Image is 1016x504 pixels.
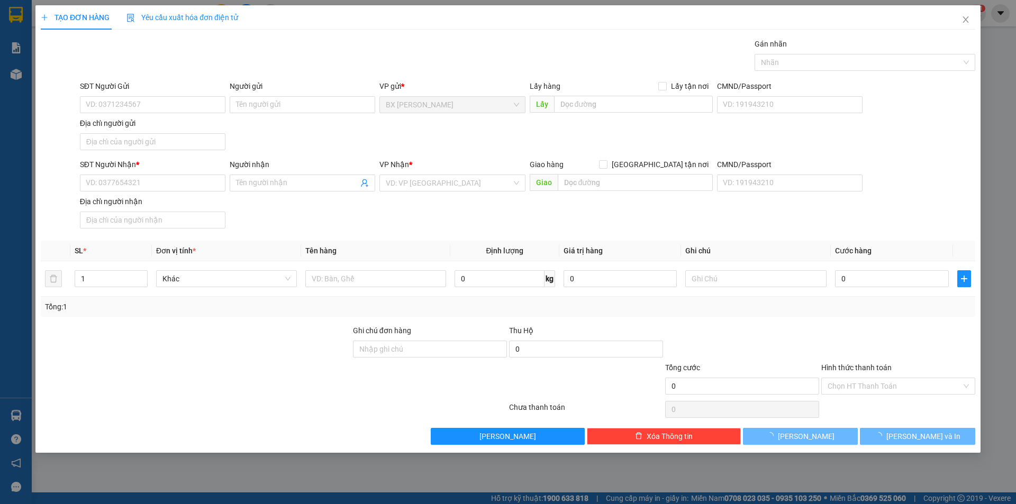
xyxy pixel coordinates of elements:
span: loading [875,432,886,439]
span: Giao [530,174,558,191]
button: [PERSON_NAME] và In [860,428,975,445]
th: Ghi chú [682,241,831,261]
span: plus [958,274,970,283]
div: CMND/Passport [717,159,863,170]
div: Người gửi [230,80,375,92]
span: Định lượng [486,246,524,255]
span: Lấy [530,96,554,113]
label: Ghi chú đơn hàng [353,326,411,335]
span: plus [41,14,48,21]
span: close [961,15,970,24]
div: VP gửi [380,80,525,92]
span: Lấy tận nơi [667,80,713,92]
input: Dọc đường [558,174,713,191]
button: deleteXóa Thông tin [587,428,741,445]
div: SĐT Người Nhận [80,159,225,170]
input: Dọc đường [554,96,713,113]
span: [PERSON_NAME] [778,430,835,442]
span: Lấy hàng [530,82,560,90]
input: Địa chỉ của người nhận [80,212,225,228]
span: TẠO ĐƠN HÀNG [41,13,110,22]
span: BX Cao Lãnh [386,97,519,113]
span: delete [635,432,642,441]
span: Giao hàng [530,160,564,169]
label: Gán nhãn [755,40,787,48]
button: [PERSON_NAME] [431,428,585,445]
button: plus [957,270,971,287]
input: Ghi chú đơn hàng [353,341,507,358]
span: user-add [361,179,369,187]
span: loading [767,432,778,439]
span: Cước hàng [835,246,872,255]
span: [GEOGRAPHIC_DATA] tận nơi [607,159,713,170]
div: Người nhận [230,159,375,170]
div: SĐT Người Gửi [80,80,225,92]
input: 0 [564,270,677,287]
button: [PERSON_NAME] [743,428,858,445]
span: Giá trị hàng [564,246,603,255]
span: [PERSON_NAME] [480,430,537,442]
label: Hình thức thanh toán [821,363,892,372]
span: Khác [162,271,291,287]
div: Chưa thanh toán [508,401,664,420]
span: Thu Hộ [509,326,533,335]
span: SL [75,246,83,255]
span: [PERSON_NAME] và In [886,430,960,442]
span: Yêu cầu xuất hóa đơn điện tử [126,13,238,22]
input: Ghi Chú [686,270,827,287]
div: CMND/Passport [717,80,863,92]
span: Đơn vị tính [156,246,196,255]
div: Địa chỉ người nhận [80,196,225,207]
button: Close [951,5,981,35]
span: Tên hàng [305,246,337,255]
input: VD: Bàn, Ghế [305,270,446,287]
span: Xóa Thông tin [647,430,693,442]
img: icon [126,14,135,22]
span: kg [545,270,555,287]
div: Địa chỉ người gửi [80,117,225,129]
span: Tổng cước [665,363,700,372]
span: VP Nhận [380,160,410,169]
input: Địa chỉ của người gửi [80,133,225,150]
div: Tổng: 1 [45,301,392,313]
button: delete [45,270,62,287]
